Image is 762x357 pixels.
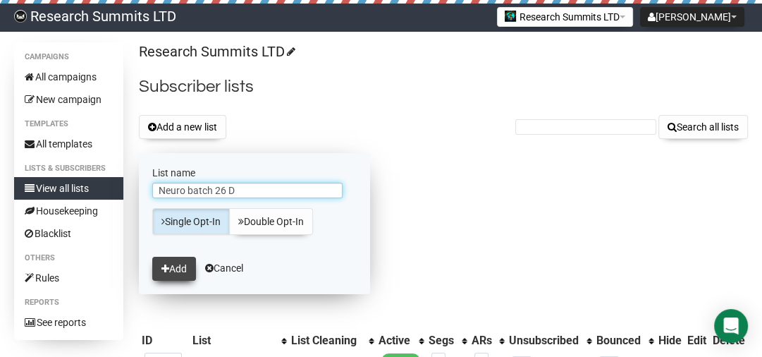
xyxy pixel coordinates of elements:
th: List Cleaning: No sort applied, activate to apply an ascending sort [288,331,376,351]
button: Add [152,257,196,281]
th: ARs: No sort applied, activate to apply an ascending sort [469,331,506,351]
th: Edit: No sort applied, sorting is disabled [684,331,709,351]
img: bccbfd5974049ef095ce3c15df0eef5a [14,10,27,23]
button: [PERSON_NAME] [640,7,744,27]
a: New campaign [14,88,123,111]
a: See reports [14,311,123,334]
li: Reports [14,294,123,311]
button: Add a new list [139,115,226,139]
li: Lists & subscribers [14,160,123,177]
div: Open Intercom Messenger [714,309,748,343]
div: Delete [712,334,745,348]
a: Research Summits LTD [139,43,293,60]
img: 2.jpg [505,11,516,22]
li: Campaigns [14,49,123,66]
th: List: No sort applied, activate to apply an ascending sort [190,331,288,351]
div: Segs [429,334,454,348]
th: Delete: No sort applied, sorting is disabled [709,331,748,351]
div: ID [142,334,187,348]
li: Others [14,250,123,267]
th: Active: No sort applied, activate to apply an ascending sort [376,331,426,351]
input: The name of your new list [152,183,343,198]
div: Unsubscribed [509,334,579,348]
div: Bounced [596,334,641,348]
a: All templates [14,133,123,155]
a: All campaigns [14,66,123,88]
a: Single Opt-In [152,208,230,235]
div: List Cleaning [291,334,362,348]
div: Hide [658,334,682,348]
h2: Subscriber lists [139,74,748,99]
th: Hide: No sort applied, sorting is disabled [656,331,684,351]
li: Templates [14,116,123,133]
div: Edit [687,334,706,348]
th: ID: No sort applied, sorting is disabled [139,331,190,351]
th: Segs: No sort applied, activate to apply an ascending sort [426,331,468,351]
a: View all lists [14,177,123,200]
th: Bounced: No sort applied, activate to apply an ascending sort [594,331,656,351]
label: List name [152,167,357,179]
a: Double Opt-In [229,208,313,235]
a: Cancel [205,262,243,274]
th: Unsubscribed: No sort applied, activate to apply an ascending sort [506,331,594,351]
div: ARs [472,334,492,348]
button: Search all lists [658,115,748,139]
div: Active [379,334,412,348]
div: List [192,334,274,348]
a: Blacklist [14,222,123,245]
a: Housekeeping [14,200,123,222]
button: Research Summits LTD [497,7,633,27]
a: Rules [14,267,123,289]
